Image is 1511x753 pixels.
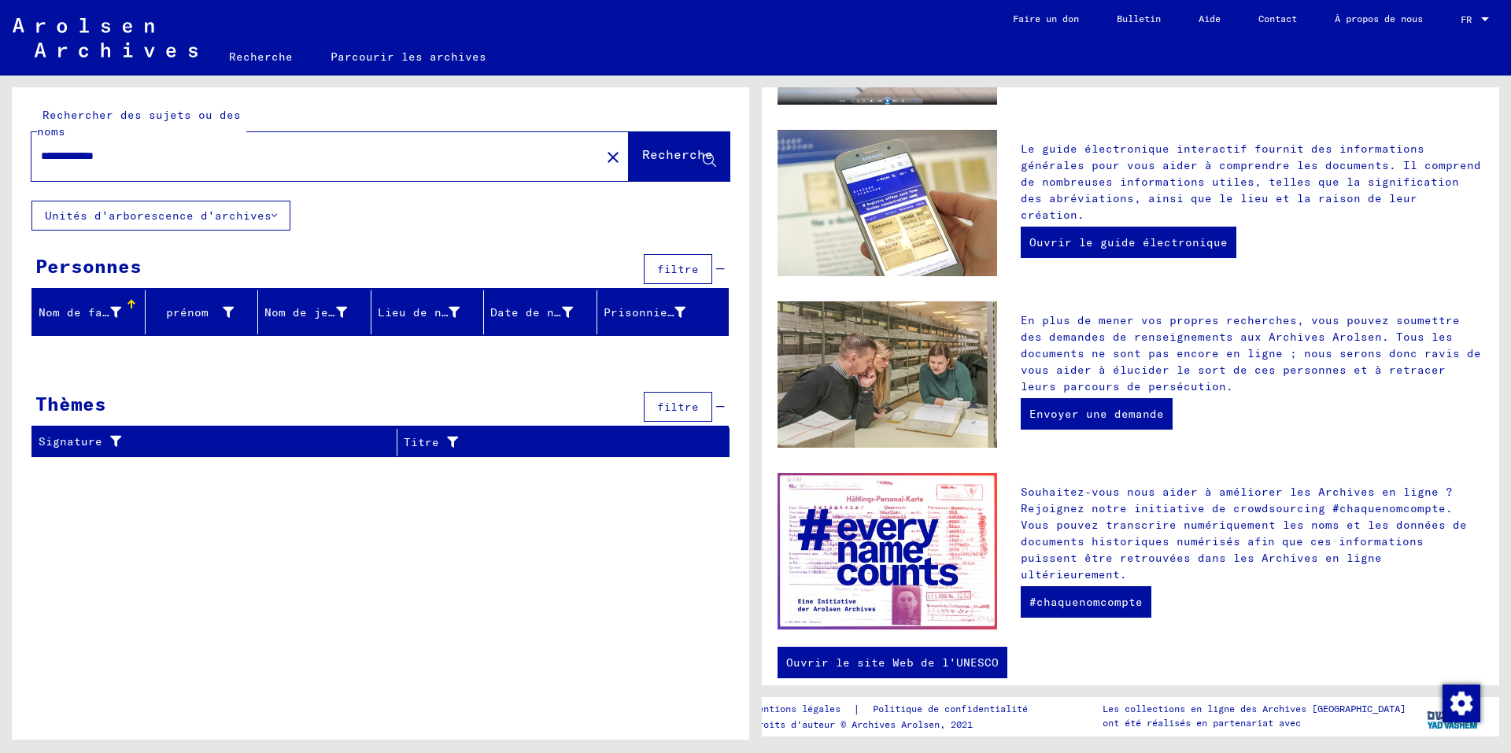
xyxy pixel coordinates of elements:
[604,300,710,325] div: Prisonnier #
[778,473,997,629] img: enc.jpg
[786,655,999,670] font: Ouvrir le site Web de l'UNESCO
[1021,313,1481,393] font: En plus de mener vos propres recherches, vous pouvez soumettre des demandes de renseignements aux...
[371,290,485,334] mat-header-cell: Lieu de naissance
[264,305,391,319] font: Nom de jeune fille
[1461,13,1472,25] font: FR
[1013,13,1079,24] font: Faire un don
[1021,398,1173,430] a: Envoyer une demande
[39,434,102,448] font: Signature
[1021,485,1467,581] font: Souhaitez-vous nous aider à améliorer les Archives en ligne ? Rejoignez notre initiative de crowd...
[752,703,840,714] font: Mentions légales
[264,300,371,325] div: Nom de jeune fille
[258,290,371,334] mat-header-cell: Nom de jeune fille
[37,108,241,138] font: Rechercher des sujets ou des noms
[629,132,730,181] button: Recherche
[404,430,710,455] div: Titre
[1029,235,1228,249] font: Ouvrir le guide électronique
[873,703,1028,714] font: Politique de confidentialité
[35,254,142,278] font: Personnes
[1021,586,1151,618] a: #chaquenomcompte
[644,392,712,422] button: filtre
[1443,685,1480,722] img: Modifier le consentement
[644,254,712,284] button: filtre
[778,647,1007,678] a: Ouvrir le site Web de l'UNESCO
[1199,13,1221,24] font: Aide
[1029,595,1143,609] font: #chaquenomcompte
[484,290,597,334] mat-header-cell: Date de naissance
[778,301,997,448] img: inquiries.jpg
[1424,696,1483,736] img: yv_logo.png
[490,305,611,319] font: Date de naissance
[642,146,713,162] font: Recherche
[31,201,290,231] button: Unités d'arborescence d'archives
[152,300,258,325] div: prénom
[1103,703,1406,714] font: Les collections en ligne des Archives [GEOGRAPHIC_DATA]
[39,430,397,455] div: Signature
[35,392,106,415] font: Thèmes
[657,400,699,414] font: filtre
[404,435,439,449] font: Titre
[1103,717,1301,729] font: ont été réalisés en partenariat avec
[778,130,997,276] img: eguide.jpg
[860,701,1047,718] a: Politique de confidentialité
[752,718,973,730] font: Droits d'auteur © Archives Arolsen, 2021
[1029,407,1164,421] font: Envoyer une demande
[1117,13,1161,24] font: Bulletin
[166,305,209,319] font: prénom
[45,209,272,223] font: Unités d'arborescence d'archives
[210,38,312,76] a: Recherche
[604,305,689,319] font: Prisonnier #
[378,300,484,325] div: Lieu de naissance
[229,50,293,64] font: Recherche
[13,18,198,57] img: Arolsen_neg.svg
[490,300,597,325] div: Date de naissance
[1021,227,1236,258] a: Ouvrir le guide électronique
[39,305,138,319] font: Nom de famille
[597,290,729,334] mat-header-cell: Prisonnier #
[1442,684,1480,722] div: Modifier le consentement
[1258,13,1297,24] font: Contact
[146,290,259,334] mat-header-cell: prénom
[331,50,486,64] font: Parcourir les archives
[1335,13,1423,24] font: À propos de nous
[39,300,145,325] div: Nom de famille
[1021,142,1481,222] font: Le guide électronique interactif fournit des informations générales pour vous aider à comprendre ...
[752,701,853,718] a: Mentions légales
[853,702,860,716] font: |
[597,141,629,172] button: Clair
[378,305,498,319] font: Lieu de naissance
[657,262,699,276] font: filtre
[604,148,623,167] mat-icon: close
[32,290,146,334] mat-header-cell: Nom de famille
[312,38,505,76] a: Parcourir les archives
